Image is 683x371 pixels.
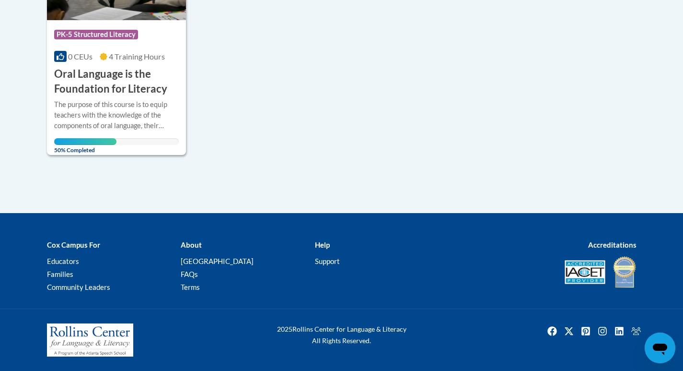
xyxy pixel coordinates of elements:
a: Educators [47,257,79,265]
span: 0 CEUs [68,52,93,61]
img: Rollins Center for Language & Literacy - A Program of the Atlanta Speech School [47,323,133,357]
img: Facebook group icon [628,323,644,339]
iframe: Button to launch messaging window [645,333,675,363]
a: Facebook [544,323,560,339]
span: 50% Completed [54,138,116,154]
img: Twitter icon [561,323,577,339]
a: Pinterest [578,323,593,339]
img: IDA® Accredited [613,255,637,289]
a: Instagram [595,323,610,339]
a: Terms [181,283,200,291]
b: Accreditations [588,240,637,249]
a: Support [315,257,340,265]
img: Accredited IACET® Provider [565,260,605,284]
b: About [181,240,202,249]
a: [GEOGRAPHIC_DATA] [181,257,254,265]
b: Help [315,240,330,249]
a: Families [47,270,73,278]
div: Your progress [54,138,116,145]
a: Linkedin [612,323,627,339]
span: 4 Training Hours [109,52,165,61]
span: PK-5 Structured Literacy [54,30,138,39]
a: FAQs [181,270,198,278]
span: 2025 [277,325,292,333]
img: LinkedIn icon [612,323,627,339]
b: Cox Campus For [47,240,100,249]
img: Instagram icon [595,323,610,339]
div: Rollins Center for Language & Literacy All Rights Reserved. [241,323,442,347]
h3: Oral Language is the Foundation for Literacy [54,67,179,96]
img: Pinterest icon [578,323,593,339]
a: Twitter [561,323,577,339]
img: Facebook icon [544,323,560,339]
a: Facebook Group [628,323,644,339]
a: Community Leaders [47,283,110,291]
div: The purpose of this course is to equip teachers with the knowledge of the components of oral lang... [54,99,179,131]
